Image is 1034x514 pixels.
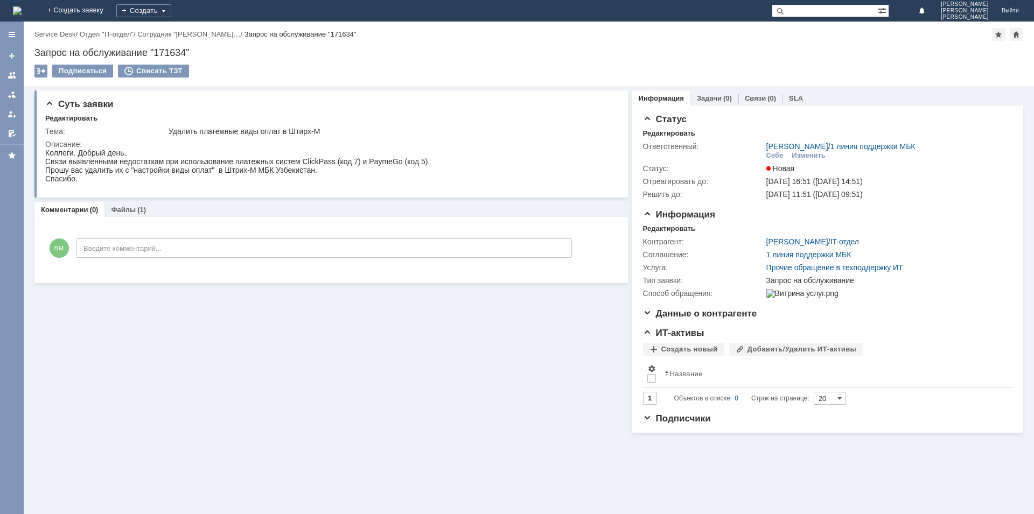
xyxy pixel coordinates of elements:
div: Услуга: [643,263,764,272]
div: Редактировать [45,114,97,123]
a: [PERSON_NAME] [766,142,828,151]
div: (1) [137,206,146,214]
div: Запрос на обслуживание "171634" [34,47,1023,58]
div: 0 [735,392,738,405]
span: Объектов в списке: [674,395,732,402]
div: Ответственный: [643,142,764,151]
div: (0) [723,94,732,102]
div: / [766,142,916,151]
div: Тема: [45,127,166,136]
img: logo [13,6,22,15]
span: Информация [643,209,715,220]
div: Добавить в избранное [992,28,1005,41]
div: / [137,30,244,38]
div: Сделать домашней страницей [1010,28,1023,41]
a: Создать заявку [3,47,20,65]
div: Отреагировать до: [643,177,764,186]
th: Название [660,360,1004,388]
a: Связи [745,94,766,102]
div: / [80,30,137,38]
span: ВМ [50,238,69,258]
div: Работа с массовостью [34,65,47,78]
a: [PERSON_NAME] [766,237,828,246]
a: Заявки в моей ответственности [3,86,20,103]
div: Запрос на обслуживание "171634" [244,30,357,38]
div: Изменить [792,151,826,160]
a: Service Desk [34,30,76,38]
span: [DATE] 16:51 ([DATE] 14:51) [766,177,863,186]
div: Удалить платежные виды оплат в Штирх-М [169,127,611,136]
span: [PERSON_NAME] [941,14,989,20]
a: Заявки на командах [3,67,20,84]
a: Задачи [697,94,722,102]
div: Тип заявки: [643,276,764,285]
div: (0) [767,94,776,102]
div: Решить до: [643,190,764,199]
div: Запрос на обслуживание [766,276,1007,285]
div: (0) [90,206,99,214]
span: Данные о контрагенте [643,308,757,319]
a: Перейти на домашнюю страницу [13,6,22,15]
span: Настройки [647,364,656,373]
a: 1 линия поддержки МБК [830,142,916,151]
a: Сотрудник "[PERSON_NAME]… [137,30,240,38]
span: [DATE] 11:51 ([DATE] 09:51) [766,190,863,199]
span: [PERSON_NAME] [941,8,989,14]
span: Статус [643,114,687,124]
div: / [34,30,80,38]
span: [PERSON_NAME] [941,1,989,8]
a: SLA [789,94,803,102]
img: Витрина услуг.png [766,289,839,298]
span: ИТ-активы [643,328,704,338]
div: Редактировать [643,129,695,138]
a: Файлы [111,206,136,214]
div: Способ обращения: [643,289,764,298]
div: / [766,237,859,246]
a: Прочие обращение в техподдержку ИТ [766,263,903,272]
div: Контрагент: [643,237,764,246]
div: Соглашение: [643,250,764,259]
div: Редактировать [643,224,695,233]
div: Статус: [643,164,764,173]
div: Создать [116,4,171,17]
a: IT-отдел [830,237,859,246]
a: Информация [639,94,684,102]
div: Название [670,370,703,378]
span: Расширенный поиск [878,5,889,15]
a: Мои заявки [3,105,20,123]
div: Описание: [45,140,613,149]
div: Себе [766,151,784,160]
a: Отдел "IT-отдел" [80,30,134,38]
i: Строк на странице: [674,392,809,405]
a: 1 линия поддержки МБК [766,250,851,259]
span: Суть заявки [45,99,113,109]
a: Комментарии [41,206,88,214]
span: Новая [766,164,795,173]
a: Мои согласования [3,125,20,142]
span: Подписчики [643,413,711,424]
